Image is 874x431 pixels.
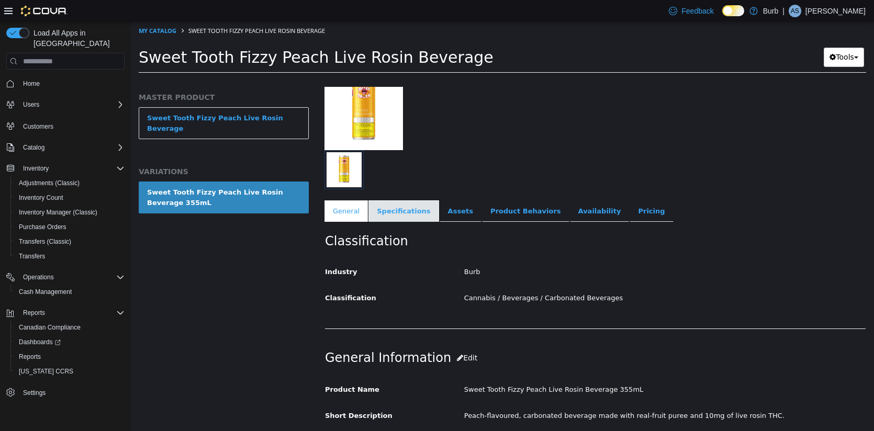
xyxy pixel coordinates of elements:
span: Reports [19,307,125,319]
span: Adjustments (Classic) [19,179,80,187]
a: Adjustments (Classic) [15,177,84,189]
input: Dark Mode [722,5,744,16]
button: Tools [693,26,733,46]
a: [US_STATE] CCRS [15,365,77,378]
span: Customers [19,119,125,132]
button: Users [2,97,129,112]
span: Inventory Count [15,191,125,204]
button: Home [2,76,129,91]
p: [PERSON_NAME] [805,5,866,17]
span: Canadian Compliance [15,321,125,334]
button: Reports [2,305,129,320]
div: Burb [326,242,743,260]
span: Settings [19,386,125,399]
button: [US_STATE] CCRS [10,364,129,379]
span: AS [791,5,799,17]
button: Inventory [2,161,129,176]
img: Cova [21,6,68,16]
a: Purchase Orders [15,221,71,233]
span: Home [19,77,125,90]
button: Inventory Count [10,190,129,205]
div: Sweet Tooth Fizzy Peach Live Rosin Beverage 355mL [326,359,743,378]
a: Dashboards [15,336,65,348]
button: Catalog [2,140,129,155]
a: Canadian Compliance [15,321,85,334]
h2: General Information [194,327,735,346]
div: Alex Specht [789,5,801,17]
span: [US_STATE] CCRS [19,367,73,376]
span: Transfers (Classic) [15,235,125,248]
button: Inventory [19,162,53,175]
a: Settings [19,387,50,399]
a: Customers [19,120,58,133]
a: Specifications [238,179,308,201]
button: Users [19,98,43,111]
a: Inventory Manager (Classic) [15,206,102,219]
a: Cash Management [15,286,76,298]
a: Transfers (Classic) [15,235,75,248]
a: Product Behaviors [351,179,439,201]
span: Inventory Manager (Classic) [15,206,125,219]
a: My Catalog [8,5,46,13]
button: Transfers [10,249,129,264]
h5: VARIATIONS [8,145,178,155]
span: Dark Mode [722,16,723,17]
span: Users [23,100,39,109]
button: Purchase Orders [10,220,129,234]
a: Availability [439,179,499,201]
span: Operations [19,271,125,283]
span: Inventory Manager (Classic) [19,208,97,217]
a: Inventory Count [15,191,68,204]
span: Reports [15,350,125,363]
span: Inventory [19,162,125,175]
button: Inventory Manager (Classic) [10,205,129,220]
span: Customers [23,122,53,131]
button: Operations [19,271,58,283]
span: Purchase Orders [19,223,66,231]
span: Catalog [23,143,44,152]
a: Pricing [499,179,542,201]
div: Cannabis / Beverages / Carbonated Beverages [326,268,743,286]
span: Inventory Count [19,194,63,202]
div: Sweet Tooth Fizzy Peach Live Rosin Beverage 355mL [16,166,170,186]
span: Sweet Tooth Fizzy Peach Live Rosin Beverage [58,5,194,13]
span: Transfers [15,250,125,263]
button: Edit [320,327,352,346]
span: Reports [23,309,45,317]
span: Operations [23,273,54,281]
span: Catalog [19,141,125,154]
a: General [194,179,237,201]
span: Cash Management [15,286,125,298]
span: Product Name [194,364,249,372]
button: Operations [2,270,129,285]
span: Classification [194,273,245,280]
span: Reports [19,353,41,361]
span: Adjustments (Classic) [15,177,125,189]
a: Assets [309,179,351,201]
span: Washington CCRS [15,365,125,378]
a: Sweet Tooth Fizzy Peach Live Rosin Beverage [8,86,178,118]
span: Transfers [19,252,45,260]
span: Settings [23,389,46,397]
span: Home [23,80,40,88]
button: Canadian Compliance [10,320,129,335]
h2: Classification [194,212,735,228]
a: Dashboards [10,335,129,349]
button: Transfers (Classic) [10,234,129,249]
button: Catalog [19,141,49,154]
span: Purchase Orders [15,221,125,233]
p: | [782,5,785,17]
button: Adjustments (Classic) [10,176,129,190]
span: Short Description [194,390,262,398]
span: Users [19,98,125,111]
span: Dashboards [19,338,61,346]
h5: MASTER PRODUCT [8,71,178,81]
span: Cash Management [19,288,72,296]
p: Burb [763,5,779,17]
span: Transfers (Classic) [19,237,71,246]
a: Home [19,77,44,90]
img: 150 [194,50,272,129]
nav: Complex example [6,72,125,427]
button: Settings [2,385,129,400]
button: Cash Management [10,285,129,299]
